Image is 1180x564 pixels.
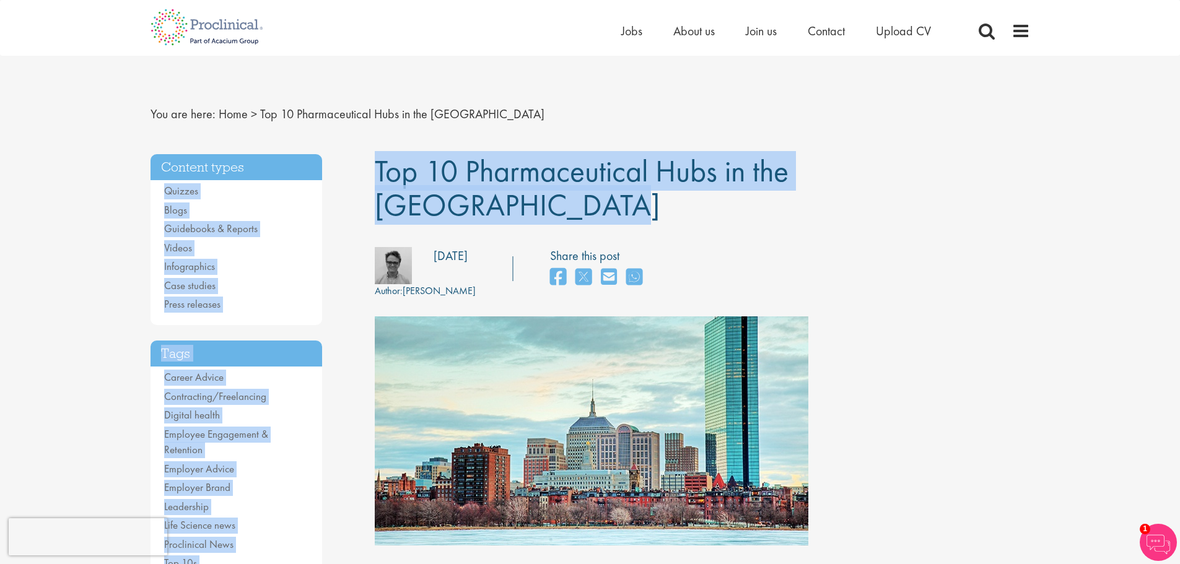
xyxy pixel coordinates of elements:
a: Employee Engagement & Retention [164,427,268,457]
a: Digital health [164,408,220,422]
a: Contact [808,23,845,39]
img: fb6cd5f0-fa1d-4d4c-83a8-08d6cc4cf00b [375,247,412,284]
a: Life Science news [164,518,235,532]
a: Press releases [164,297,221,311]
iframe: reCAPTCHA [9,518,167,555]
a: Contracting/Freelancing [164,389,266,403]
img: Chatbot [1140,524,1177,561]
a: share on twitter [575,264,592,291]
a: Quizzes [164,184,198,197]
a: breadcrumb link [219,106,248,122]
a: Jobs [621,23,642,39]
span: Top 10 Pharmaceutical Hubs in the [GEOGRAPHIC_DATA] [260,106,544,122]
a: share on email [601,264,617,291]
a: Employer Advice [164,462,234,475]
span: Top 10 Pharmaceutical Hubs in the [GEOGRAPHIC_DATA] [375,151,789,225]
a: share on facebook [550,264,566,291]
div: [PERSON_NAME] [375,284,476,298]
a: About us [673,23,715,39]
span: You are here: [151,106,216,122]
a: Guidebooks & Reports [164,222,258,235]
h3: Content types [151,154,323,181]
div: [DATE] [434,247,468,265]
h3: Tags [151,341,323,367]
a: Blogs [164,203,187,217]
a: Join us [746,23,777,39]
span: > [251,106,257,122]
a: Leadership [164,500,209,513]
a: Case studies [164,279,216,292]
a: share on whats app [626,264,642,291]
label: Share this post [550,247,649,265]
a: Infographics [164,259,215,273]
a: Career Advice [164,370,224,384]
span: 1 [1140,524,1150,534]
a: Videos [164,241,192,254]
a: Upload CV [876,23,931,39]
span: Author: [375,284,403,297]
a: Proclinical News [164,537,234,551]
a: Employer Brand [164,480,230,494]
